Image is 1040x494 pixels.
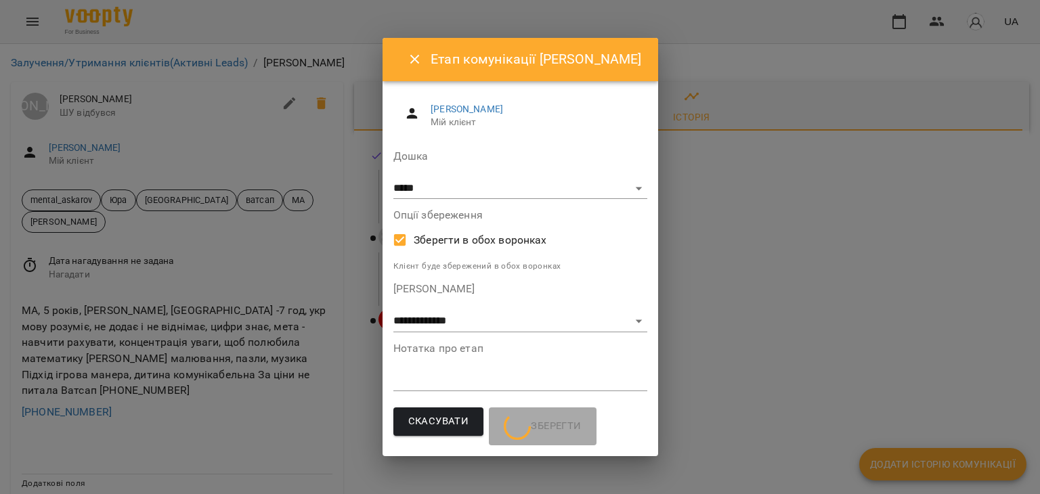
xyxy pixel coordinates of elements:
[393,284,647,294] label: [PERSON_NAME]
[393,343,647,354] label: Нотатка про етап
[393,210,647,221] label: Опції збереження
[431,104,503,114] a: [PERSON_NAME]
[393,260,647,273] p: Клієнт буде збережений в обох воронках
[399,43,431,76] button: Close
[393,151,647,162] label: Дошка
[431,49,641,70] h6: Етап комунікації [PERSON_NAME]
[408,413,469,430] span: Скасувати
[414,232,547,248] span: Зберегти в обох воронках
[431,116,636,129] span: Мій клієнт
[393,407,484,436] button: Скасувати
